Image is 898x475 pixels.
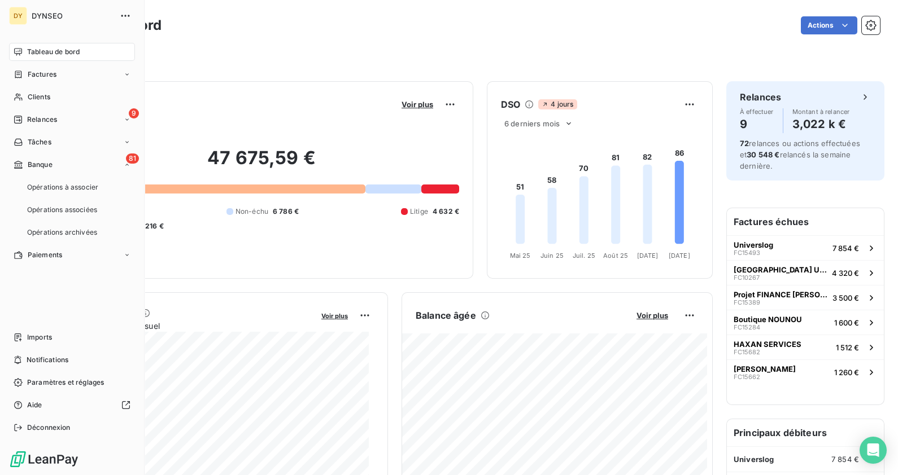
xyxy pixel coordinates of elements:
div: DY [9,7,27,25]
span: Universlog [734,455,774,464]
span: Factures [28,69,56,80]
span: 81 [126,153,139,164]
h2: 47 675,59 € [64,147,459,181]
tspan: Août 25 [603,252,628,260]
h6: DSO [501,98,520,111]
span: Projet FINANCE [PERSON_NAME] [734,290,828,299]
span: Opérations à associer [27,182,98,192]
h6: Balance âgée [416,309,476,322]
span: À effectuer [740,108,774,115]
span: Clients [28,92,50,102]
button: UniverslogFC154937 854 € [727,235,884,260]
span: Tableau de bord [27,47,80,57]
span: 4 320 € [832,269,859,278]
span: Montant à relancer [792,108,850,115]
button: [PERSON_NAME]FC156621 260 € [727,359,884,384]
button: HAXAN SERVICESFC156821 512 € [727,335,884,359]
img: Logo LeanPay [9,450,79,468]
span: 7 854 € [831,455,859,464]
button: Projet FINANCE [PERSON_NAME]FC153893 500 € [727,285,884,310]
span: 6 derniers mois [504,119,560,128]
span: 1 512 € [836,343,859,352]
tspan: Mai 25 [510,252,531,260]
tspan: Juil. 25 [573,252,595,260]
div: Open Intercom Messenger [860,437,887,464]
span: FC15662 [734,373,760,380]
span: FC15284 [734,324,760,331]
button: Boutique NOUNOUFC152841 600 € [727,310,884,335]
span: 6 786 € [273,206,299,217]
button: Voir plus [318,310,351,320]
span: HAXAN SERVICES [734,340,801,349]
h6: Factures échues [727,208,884,235]
span: Banque [28,160,53,170]
span: Opérations associées [27,205,97,215]
h6: Principaux débiteurs [727,419,884,446]
span: Opérations archivées [27,227,97,237]
span: Voir plus [321,312,348,320]
span: Litige [410,206,428,217]
span: FC15682 [734,349,760,355]
a: Aide [9,396,135,414]
span: 1 600 € [834,318,859,327]
span: Déconnexion [27,423,71,433]
span: [GEOGRAPHIC_DATA] UPEC [734,265,827,274]
span: FC15389 [734,299,760,306]
tspan: [DATE] [669,252,690,260]
span: Non-échu [236,206,268,217]
span: 30 548 € [747,150,779,159]
span: -216 € [142,221,164,231]
span: Paramètres et réglages [27,377,104,388]
h4: 9 [740,115,774,133]
span: Universlog [734,240,773,249]
span: Voir plus [402,100,433,109]
span: Chiffre d'affaires mensuel [64,320,313,332]
span: 72 [740,139,749,148]
span: 9 [129,108,139,118]
span: 7 854 € [832,244,859,253]
span: FC15493 [734,249,760,256]
tspan: Juin 25 [540,252,564,260]
button: Voir plus [633,310,672,320]
span: 4 jours [538,99,577,109]
h4: 3,022 k € [792,115,850,133]
span: DYNSEO [32,11,113,20]
span: Notifications [27,355,68,365]
span: Relances [27,115,57,125]
span: Voir plus [637,311,668,320]
button: Voir plus [398,99,437,109]
button: Actions [801,16,857,34]
span: 3 500 € [832,293,859,302]
span: relances ou actions effectuées et relancés la semaine dernière. [740,139,860,170]
span: 1 260 € [834,368,859,377]
span: [PERSON_NAME] [734,364,796,373]
span: Paiements [28,250,62,260]
span: Tâches [28,137,51,147]
span: 4 632 € [433,206,459,217]
h6: Relances [740,90,781,104]
span: FC10267 [734,274,760,281]
tspan: [DATE] [637,252,659,260]
span: Aide [27,400,42,410]
span: Imports [27,332,52,342]
button: [GEOGRAPHIC_DATA] UPECFC102674 320 € [727,260,884,285]
span: Boutique NOUNOU [734,315,802,324]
